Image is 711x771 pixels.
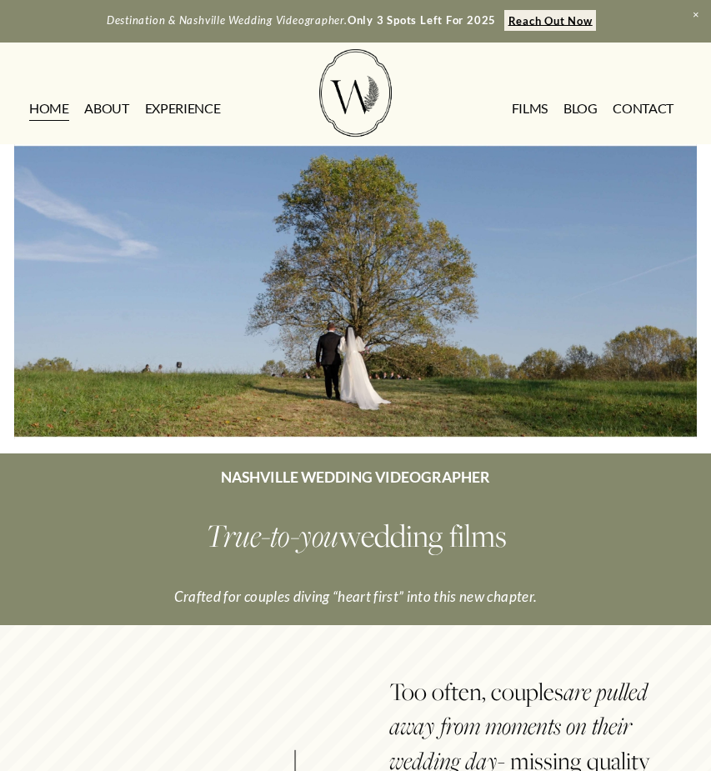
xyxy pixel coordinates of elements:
a: Blog [563,95,598,122]
a: Reach Out Now [504,10,596,31]
img: Wild Fern Weddings [319,49,391,137]
em: True-to-you [205,513,338,556]
em: Crafted for couples diving “heart first” into this new chapter. [174,588,537,605]
strong: Reach Out Now [508,13,593,27]
h2: wedding films [72,513,639,557]
strong: NASHVILLE WEDDING VIDEOGRAPHER [221,468,490,486]
a: HOME [29,95,69,122]
a: FILMS [512,95,548,122]
a: CONTACT [613,95,673,122]
a: EXPERIENCE [145,95,221,122]
a: ABOUT [84,95,128,122]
